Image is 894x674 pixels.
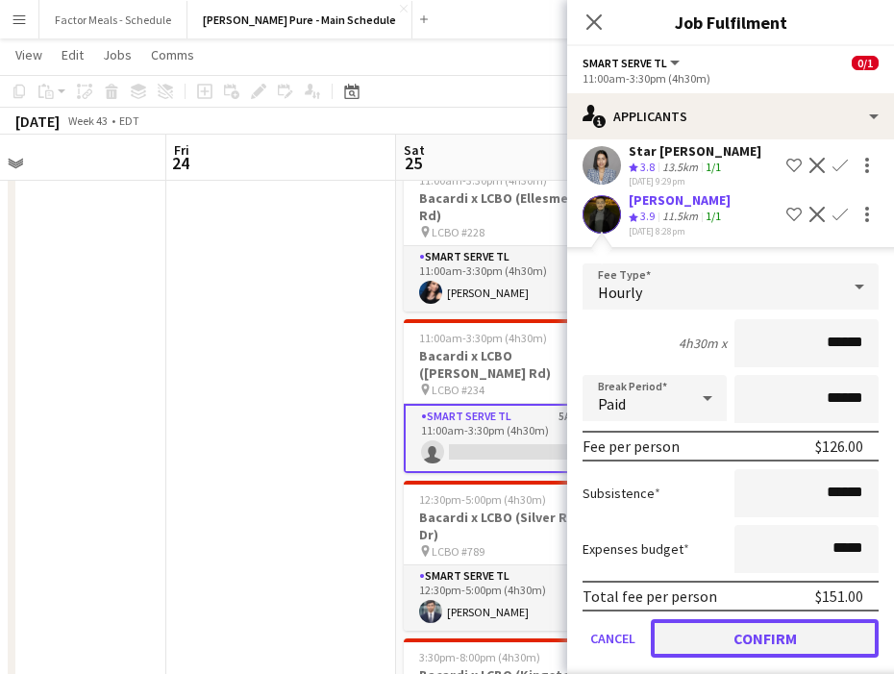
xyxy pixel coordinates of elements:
span: 3.8 [640,160,655,174]
span: 24 [171,152,189,174]
app-card-role: Smart Serve TL5A0/111:00am-3:30pm (4h30m) [404,404,619,473]
button: Confirm [651,619,879,658]
div: Star [PERSON_NAME] [629,142,761,160]
span: 25 [401,152,425,174]
div: $151.00 [815,587,863,606]
span: 12:30pm-5:00pm (4h30m) [419,492,546,507]
div: EDT [119,113,139,128]
app-skills-label: 1/1 [706,160,721,174]
div: [DATE] 8:28pm [629,225,731,237]
span: Edit [62,46,84,63]
div: Total fee per person [583,587,717,606]
button: Smart Serve TL [583,56,683,70]
div: [PERSON_NAME] [629,191,731,209]
app-job-card: 11:00am-3:30pm (4h30m)0/1Bacardi x LCBO ([PERSON_NAME] Rd) LCBO #2341 RoleSmart Serve TL5A0/111:0... [404,319,619,473]
div: 11:00am-3:30pm (4h30m) [583,71,879,86]
div: 13.5km [658,160,702,176]
a: Comms [143,42,202,67]
span: Sat [404,141,425,159]
span: Paid [598,394,626,413]
span: Hourly [598,283,642,302]
a: Edit [54,42,91,67]
h3: Bacardi x LCBO (Silver Reign Dr) [404,509,619,543]
span: LCBO #228 [432,225,484,239]
button: [PERSON_NAME] Pure - Main Schedule [187,1,412,38]
h3: Job Fulfilment [567,10,894,35]
span: Jobs [103,46,132,63]
div: Applicants [567,93,894,139]
label: Subsistence [583,485,660,502]
div: 4h30m x [679,335,727,352]
span: 3.9 [640,209,655,223]
span: Fri [174,141,189,159]
span: LCBO #789 [432,544,484,559]
div: [DATE] 9:29pm [629,175,761,187]
span: Smart Serve TL [583,56,667,70]
app-card-role: Smart Serve TL1/112:30pm-5:00pm (4h30m)[PERSON_NAME] [404,565,619,631]
span: View [15,46,42,63]
span: LCBO #234 [432,383,484,397]
label: Expenses budget [583,540,689,558]
span: 0/1 [852,56,879,70]
button: Cancel [583,619,643,658]
div: Fee per person [583,437,680,456]
div: [DATE] [15,112,60,131]
span: 11:00am-3:30pm (4h30m) [419,331,547,345]
a: Jobs [95,42,139,67]
button: Factor Meals - Schedule [39,1,187,38]
app-job-card: 12:30pm-5:00pm (4h30m)1/1Bacardi x LCBO (Silver Reign Dr) LCBO #7891 RoleSmart Serve TL1/112:30pm... [404,481,619,631]
app-card-role: Smart Serve TL1/111:00am-3:30pm (4h30m)[PERSON_NAME] [404,246,619,312]
h3: Bacardi x LCBO (Ellesmere Rd) [404,189,619,224]
span: Comms [151,46,194,63]
app-skills-label: 1/1 [706,209,721,223]
div: 11.5km [658,209,702,225]
h3: Bacardi x LCBO ([PERSON_NAME] Rd) [404,347,619,382]
div: $126.00 [815,437,863,456]
app-job-card: 11:00am-3:30pm (4h30m)1/1Bacardi x LCBO (Ellesmere Rd) LCBO #2281 RoleSmart Serve TL1/111:00am-3:... [404,162,619,312]
a: View [8,42,50,67]
span: Week 43 [63,113,112,128]
span: 3:30pm-8:00pm (4h30m) [419,650,540,664]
